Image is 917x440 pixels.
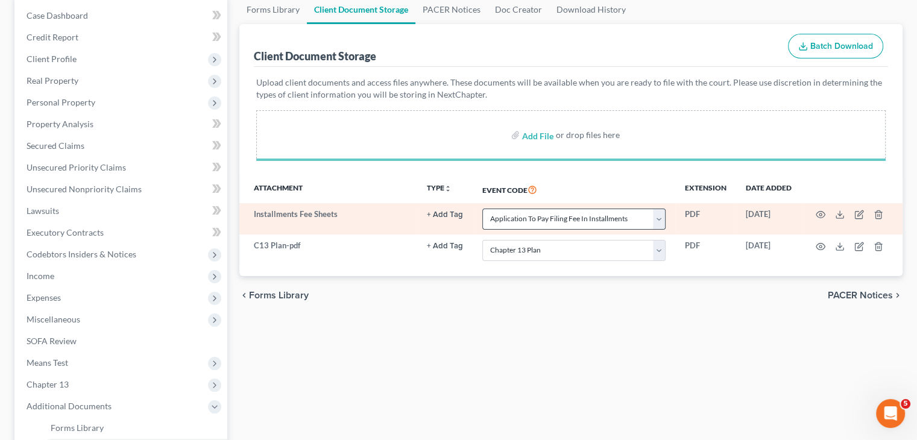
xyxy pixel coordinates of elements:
[17,113,227,135] a: Property Analysis
[17,178,227,200] a: Unsecured Nonpriority Claims
[675,203,736,234] td: PDF
[427,242,463,250] button: + Add Tag
[427,209,463,220] a: + Add Tag
[239,234,417,266] td: C13 Plan-pdf
[473,175,675,203] th: Event Code
[828,291,893,300] span: PACER Notices
[51,423,104,433] span: Forms Library
[27,227,104,237] span: Executory Contracts
[27,336,77,346] span: SOFA Review
[27,75,78,86] span: Real Property
[427,211,463,219] button: + Add Tag
[27,206,59,216] span: Lawsuits
[675,175,736,203] th: Extension
[736,203,801,234] td: [DATE]
[27,97,95,107] span: Personal Property
[876,399,905,428] iframe: Intercom live chat
[27,162,126,172] span: Unsecured Priority Claims
[444,185,452,192] i: unfold_more
[17,135,227,157] a: Secured Claims
[27,140,84,151] span: Secured Claims
[27,10,88,20] span: Case Dashboard
[427,240,463,251] a: + Add Tag
[27,357,68,368] span: Means Test
[239,291,249,300] i: chevron_left
[27,401,112,411] span: Additional Documents
[41,417,227,439] a: Forms Library
[736,175,801,203] th: Date added
[239,291,309,300] button: chevron_left Forms Library
[788,34,883,59] button: Batch Download
[17,330,227,352] a: SOFA Review
[27,249,136,259] span: Codebtors Insiders & Notices
[239,175,417,203] th: Attachment
[17,27,227,48] a: Credit Report
[17,222,227,244] a: Executory Contracts
[27,292,61,303] span: Expenses
[27,119,93,129] span: Property Analysis
[249,291,309,300] span: Forms Library
[27,271,54,281] span: Income
[736,234,801,266] td: [DATE]
[17,5,227,27] a: Case Dashboard
[556,129,620,141] div: or drop files here
[27,314,80,324] span: Miscellaneous
[256,77,886,101] p: Upload client documents and access files anywhere. These documents will be available when you are...
[27,379,69,389] span: Chapter 13
[828,291,903,300] button: PACER Notices chevron_right
[27,32,78,42] span: Credit Report
[27,54,77,64] span: Client Profile
[901,399,910,409] span: 5
[239,203,417,234] td: Installments Fee Sheets
[810,41,873,51] span: Batch Download
[27,184,142,194] span: Unsecured Nonpriority Claims
[427,184,452,192] button: TYPEunfold_more
[17,200,227,222] a: Lawsuits
[17,157,227,178] a: Unsecured Priority Claims
[675,234,736,266] td: PDF
[893,291,903,300] i: chevron_right
[254,49,376,63] div: Client Document Storage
